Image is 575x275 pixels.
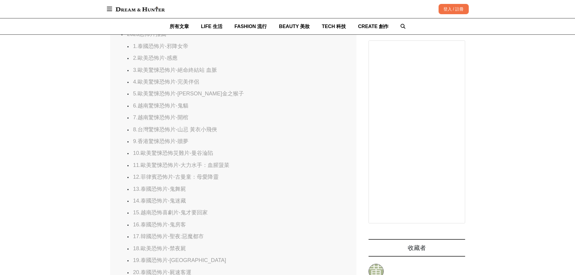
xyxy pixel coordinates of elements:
[133,150,213,156] a: 10.歐美驚悚恐怖災難片-曼谷淪陷
[408,245,426,251] span: 收藏者
[133,103,188,109] a: 6.越南驚悚恐怖片-鬼貓
[358,24,388,29] span: CREATE 創作
[133,198,186,204] a: 14.泰國恐怖片-鬼迷藏
[201,18,222,34] a: LIFE 生活
[133,233,204,239] a: 17.韓國恐怖片-聖夜:惡魔都市
[279,24,310,29] span: BEAUTY 美妝
[133,114,188,120] a: 7.越南驚悚恐怖片-開棺
[133,55,177,61] a: 2.歐美恐怖片-感應
[279,18,310,34] a: BEAUTY 美妝
[201,24,222,29] span: LIFE 生活
[439,4,469,14] div: 登入 / 註冊
[322,18,346,34] a: TECH 科技
[133,257,226,263] a: 19.泰國恐怖片-[GEOGRAPHIC_DATA]
[133,91,244,97] a: 5.歐美驚悚恐怖片-[PERSON_NAME]金之猴子
[133,186,186,192] a: 13.泰國恐怖片-鬼舞屍
[235,18,267,34] a: FASHION 流行
[322,24,346,29] span: TECH 科技
[133,67,217,73] a: 3.歐美驚悚恐怖片-絕命終結站 血脈
[170,24,189,29] span: 所有文章
[133,43,188,49] a: 1.泰國恐怖片-邪降女帝
[133,138,188,144] a: 9.香港驚悚恐怖片-贖夢
[358,18,388,34] a: CREATE 創作
[133,126,217,133] a: 8.台灣驚悚恐怖片-山忌 黃衣小飛俠
[133,174,219,180] a: 12.菲律賓恐怖片-古曼童：母愛降靈
[113,4,168,14] img: Dream & Hunter
[170,18,189,34] a: 所有文章
[133,209,208,216] a: 15.越南恐怖喜劇片-鬼才要回家
[133,79,199,85] a: 4.歐美驚悚恐怖片-完美伴侶
[235,24,267,29] span: FASHION 流行
[133,222,186,228] a: 16.泰國恐怖片-鬼房客
[133,245,186,251] a: 18.歐美恐怖片-禁夜屍
[133,162,229,168] a: 11.歐美驚悚恐怖片-大力水手：血腥菠菜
